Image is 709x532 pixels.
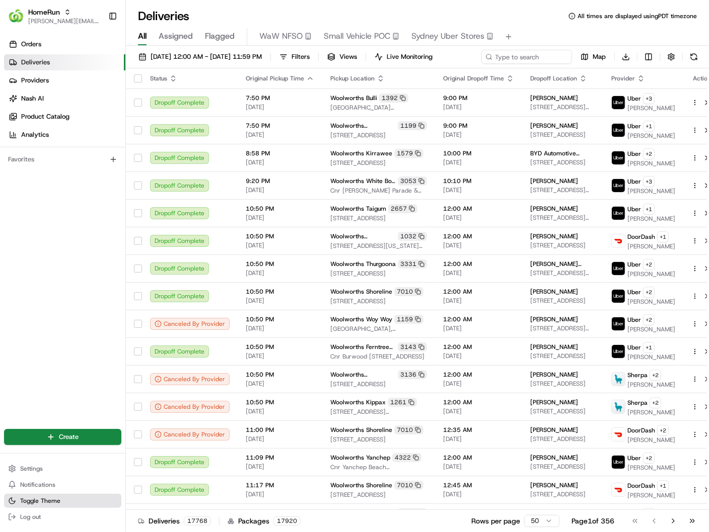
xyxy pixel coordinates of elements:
[330,491,427,499] span: [STREET_ADDRESS]
[330,463,427,471] span: Cnr Yanchep Beach [GEOGRAPHIC_DATA][STREET_ADDRESS]
[246,131,314,139] span: [DATE]
[627,408,675,416] span: [PERSON_NAME]
[643,342,655,353] button: +1
[398,121,427,130] div: 1199
[4,54,125,70] a: Deliveries
[21,76,49,85] span: Providers
[246,463,314,471] span: [DATE]
[394,481,423,490] div: 7010
[4,462,121,476] button: Settings
[530,158,595,166] span: [STREET_ADDRESS]
[89,156,110,164] span: [DATE]
[330,94,377,102] span: Woolworths Bulli
[246,260,314,268] span: 10:50 PM
[246,94,314,102] span: 7:50 PM
[205,30,235,42] span: Flagged
[443,509,514,517] span: 12:30 AM
[330,380,427,388] span: [STREET_ADDRESS]
[150,428,230,440] button: Canceled By Provider
[4,151,121,167] div: Favorites
[627,242,675,250] span: [PERSON_NAME]
[398,342,427,351] div: 3143
[330,435,427,444] span: [STREET_ADDRESS]
[530,260,595,268] span: [PERSON_NAME] [PERSON_NAME]
[398,259,427,269] div: 3331
[643,259,655,270] button: +2
[530,103,595,111] span: [STREET_ADDRESS][PERSON_NAME]
[246,269,314,277] span: [DATE]
[4,36,125,52] a: Orders
[246,177,314,185] span: 9:20 PM
[330,288,392,296] span: Woolworths Shoreline
[10,199,18,207] div: 📗
[246,509,314,517] span: 11:20 PM
[443,407,514,415] span: [DATE]
[31,156,82,164] span: [PERSON_NAME]
[246,398,314,406] span: 10:50 PM
[330,104,427,112] span: [GEOGRAPHIC_DATA][STREET_ADDRESS][PERSON_NAME][GEOGRAPHIC_DATA]
[612,207,625,220] img: uber-new-logo.jpeg
[530,205,578,213] span: [PERSON_NAME]
[627,325,675,333] span: [PERSON_NAME]
[530,214,595,222] span: [STREET_ADDRESS][PERSON_NAME]
[530,463,595,471] span: [STREET_ADDRESS]
[138,30,147,42] span: All
[650,397,661,408] button: +2
[330,426,392,434] span: Woolworths Shoreline
[443,260,514,268] span: 12:00 AM
[443,343,514,351] span: 12:00 AM
[530,232,578,240] span: [PERSON_NAME]
[627,95,641,103] span: Uber
[292,52,310,61] span: Filters
[627,482,655,490] span: DoorDash
[530,324,595,332] span: [STREET_ADDRESS][PERSON_NAME]
[246,481,314,489] span: 11:17 PM
[246,315,314,323] span: 10:50 PM
[246,352,314,360] span: [DATE]
[95,198,162,208] span: API Documentation
[643,287,655,298] button: +2
[530,398,578,406] span: [PERSON_NAME]
[411,30,484,42] span: Sydney Uber Stores
[530,371,578,379] span: [PERSON_NAME]
[643,314,655,325] button: +2
[443,371,514,379] span: 12:00 AM
[593,52,606,61] span: Map
[398,176,427,186] div: 3053
[627,454,641,462] span: Uber
[627,233,655,241] span: DoorDash
[330,205,386,213] span: Woolworths Taigum
[643,204,655,215] button: +1
[481,50,572,64] input: Type to search
[330,74,375,82] span: Pickup Location
[627,215,675,223] span: [PERSON_NAME]
[627,464,675,472] span: [PERSON_NAME]
[530,407,595,415] span: [STREET_ADDRESS]
[530,122,578,130] span: [PERSON_NAME]
[388,204,417,213] div: 2657
[246,241,314,249] span: [DATE]
[443,398,514,406] span: 12:00 AM
[4,510,121,524] button: Log out
[530,131,595,139] span: [STREET_ADDRESS]
[150,318,230,330] button: Canceled By Provider
[21,94,44,103] span: Nash AI
[171,99,183,111] button: Start new chat
[330,408,427,416] span: [STREET_ADDRESS][PERSON_NAME][PERSON_NAME]
[530,454,578,462] span: [PERSON_NAME]
[627,150,641,158] span: Uber
[530,435,595,443] span: [STREET_ADDRESS]
[398,370,427,379] div: 3136
[657,480,669,491] button: +1
[259,30,303,42] span: WaW NFSO
[643,453,655,464] button: +2
[4,429,121,445] button: Create
[330,398,386,406] span: Woolworths Kippax
[627,491,675,499] span: [PERSON_NAME]
[20,513,41,521] span: Log out
[28,17,100,25] button: [PERSON_NAME][EMAIL_ADDRESS][DOMAIN_NAME]
[530,481,578,489] span: [PERSON_NAME]
[4,91,125,107] a: Nash AI
[612,373,625,386] img: sherpa_logo.png
[394,149,423,158] div: 1579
